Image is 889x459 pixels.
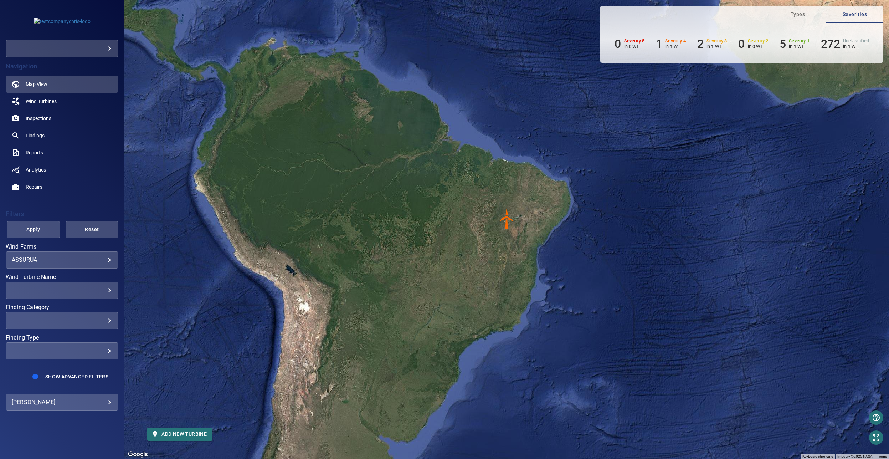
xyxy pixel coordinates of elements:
h4: Navigation [6,63,118,70]
a: windturbines noActive [6,93,118,110]
span: Map View [26,81,47,88]
button: Apply [7,221,60,238]
a: Open this area in Google Maps (opens a new window) [126,450,150,459]
li: Severity 2 [738,37,768,51]
div: [PERSON_NAME] [12,397,112,408]
label: Finding Category [6,305,118,310]
div: ASSURUA [12,256,112,263]
p: in 1 WT [789,44,810,49]
span: Show Advanced Filters [45,374,108,379]
div: testcompanychris [6,40,118,57]
span: Reports [26,149,43,156]
img: testcompanychris-logo [34,18,91,25]
h6: 2 [697,37,704,51]
h4: Filters [6,210,118,218]
p: in 1 WT [706,44,727,49]
span: Apply [16,225,51,234]
div: Wind Turbine Name [6,282,118,299]
div: Wind Farms [6,251,118,269]
gmp-advanced-marker: A-IV-04 [496,208,518,230]
span: Imagery ©2025 NASA [837,454,873,458]
button: Reset [66,221,119,238]
li: Severity 5 [615,37,644,51]
img: Google [126,450,150,459]
h6: 272 [821,37,840,51]
a: reports noActive [6,144,118,161]
span: Repairs [26,183,42,190]
p: in 0 WT [624,44,645,49]
h6: Severity 4 [665,39,686,44]
span: Inspections [26,115,51,122]
span: Types [774,10,822,19]
h6: 5 [780,37,786,51]
h6: Severity 3 [706,39,727,44]
a: inspections noActive [6,110,118,127]
p: in 1 WT [665,44,686,49]
label: Wind Turbine Name [6,274,118,280]
button: Add new turbine [147,428,212,441]
h6: Severity 5 [624,39,645,44]
a: Terms (opens in new tab) [877,454,887,458]
label: Finding Type [6,335,118,341]
h6: Unclassified [843,39,869,44]
span: Analytics [26,166,46,173]
span: Findings [26,132,45,139]
a: findings noActive [6,127,118,144]
p: in 0 WT [748,44,769,49]
a: repairs noActive [6,178,118,195]
h6: Severity 2 [748,39,769,44]
img: windFarmIconCat4.svg [496,208,518,230]
li: Severity 3 [697,37,727,51]
span: Reset [74,225,110,234]
button: Show Advanced Filters [41,371,113,382]
a: analytics noActive [6,161,118,178]
h6: 0 [615,37,621,51]
span: Add new turbine [153,430,207,439]
span: Wind Turbines [26,98,57,105]
p: in 1 WT [843,44,869,49]
li: Severity 4 [656,37,686,51]
div: Finding Category [6,312,118,329]
h6: 0 [738,37,745,51]
h6: 1 [656,37,662,51]
a: map active [6,76,118,93]
li: Severity Unclassified [821,37,869,51]
span: Severities [831,10,879,19]
h6: Severity 1 [789,39,810,44]
li: Severity 1 [780,37,810,51]
div: Finding Type [6,342,118,359]
button: Keyboard shortcuts [802,454,833,459]
label: Wind Farms [6,244,118,250]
